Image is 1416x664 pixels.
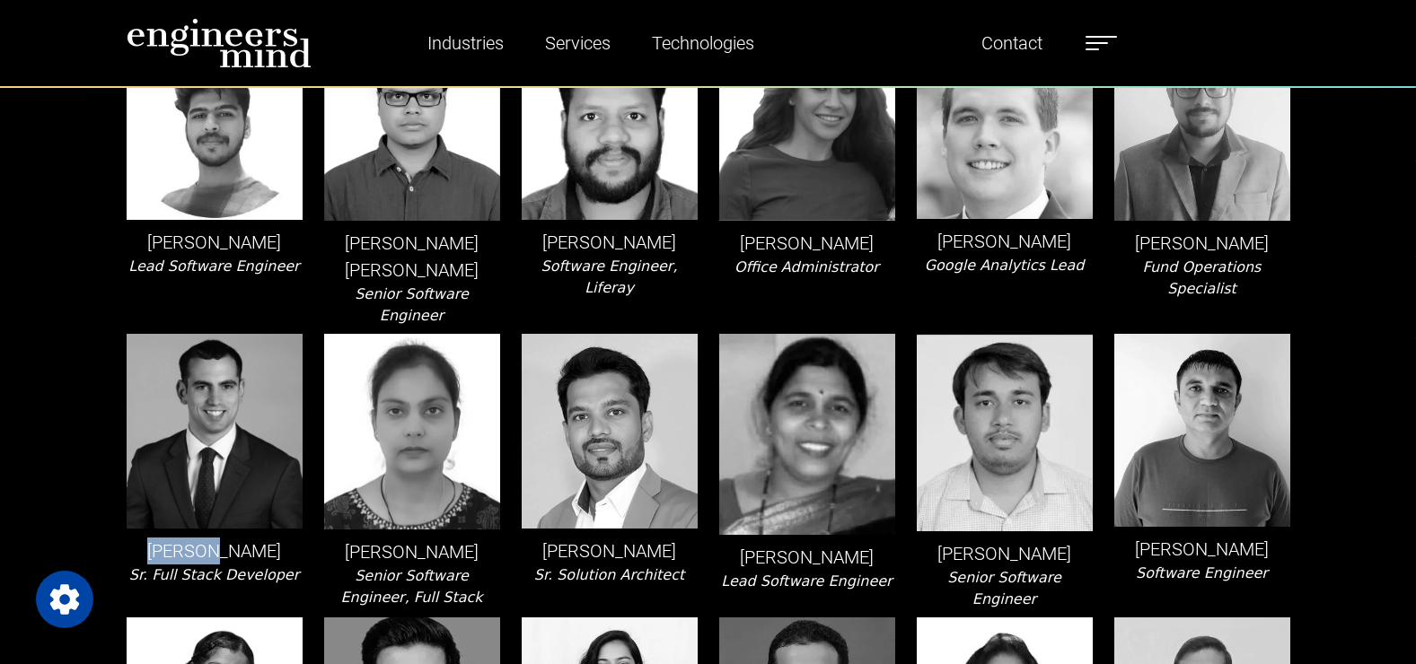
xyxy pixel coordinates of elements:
[719,544,895,571] p: [PERSON_NAME]
[974,22,1050,64] a: Contact
[1136,564,1268,581] i: Software Engineer
[1114,230,1290,257] p: [PERSON_NAME]
[129,566,300,583] i: Sr. Full Stack Developer
[127,25,303,220] img: leader-img
[324,334,500,529] img: leader-img
[1114,25,1290,221] img: leader-img
[917,228,1093,255] p: [PERSON_NAME]
[1114,334,1290,527] img: leader-img
[1114,536,1290,563] p: [PERSON_NAME]
[324,230,500,284] p: [PERSON_NAME] [PERSON_NAME]
[917,334,1093,531] img: leader-img
[541,258,678,296] i: Software Engineer, Liferay
[522,334,698,529] img: leader-img
[420,22,511,64] a: Industries
[355,285,469,324] i: Senior Software Engineer
[324,25,500,221] img: leader-img
[534,566,684,583] i: Sr. Solution Architect
[522,25,698,220] img: leader-img
[719,230,895,257] p: [PERSON_NAME]
[127,18,312,68] img: logo
[1143,258,1262,297] i: Fund Operations Specialist
[719,25,895,221] img: leader-img
[917,25,1093,219] img: leader-img
[127,229,303,256] p: [PERSON_NAME]
[721,572,892,590] i: Lead Software Engineer
[538,22,618,64] a: Services
[719,334,895,535] img: leader-img
[340,567,482,606] i: Senior Software Engineer, Full Stack
[917,540,1093,567] p: [PERSON_NAME]
[324,538,500,565] p: [PERSON_NAME]
[734,258,879,275] i: Office Administrator
[127,334,303,529] img: leader-img
[127,537,303,564] p: [PERSON_NAME]
[645,22,761,64] a: Technologies
[522,537,698,564] p: [PERSON_NAME]
[128,258,299,275] i: Lead Software Engineer
[522,229,698,256] p: [PERSON_NAME]
[925,257,1085,274] i: Google Analytics Lead
[947,569,1061,607] i: Senior Software Engineer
